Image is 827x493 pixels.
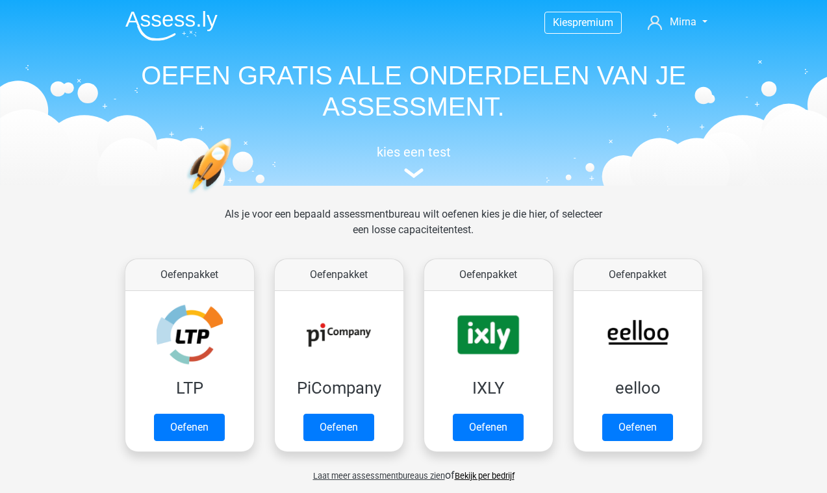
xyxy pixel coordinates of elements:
[214,207,613,253] div: Als je voor een bepaald assessmentbureau wilt oefenen kies je die hier, of selecteer een losse ca...
[313,471,445,481] span: Laat meer assessmentbureaus zien
[545,14,621,31] a: Kiespremium
[670,16,696,28] span: Mirna
[125,10,218,41] img: Assessly
[115,60,713,122] h1: OEFEN GRATIS ALLE ONDERDELEN VAN JE ASSESSMENT.
[115,457,713,483] div: of
[572,16,613,29] span: premium
[602,414,673,441] a: Oefenen
[186,138,282,255] img: oefenen
[115,144,713,179] a: kies een test
[115,144,713,160] h5: kies een test
[643,14,712,30] a: Mirna
[303,414,374,441] a: Oefenen
[154,414,225,441] a: Oefenen
[455,471,515,481] a: Bekijk per bedrijf
[553,16,572,29] span: Kies
[453,414,524,441] a: Oefenen
[404,168,424,178] img: assessment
